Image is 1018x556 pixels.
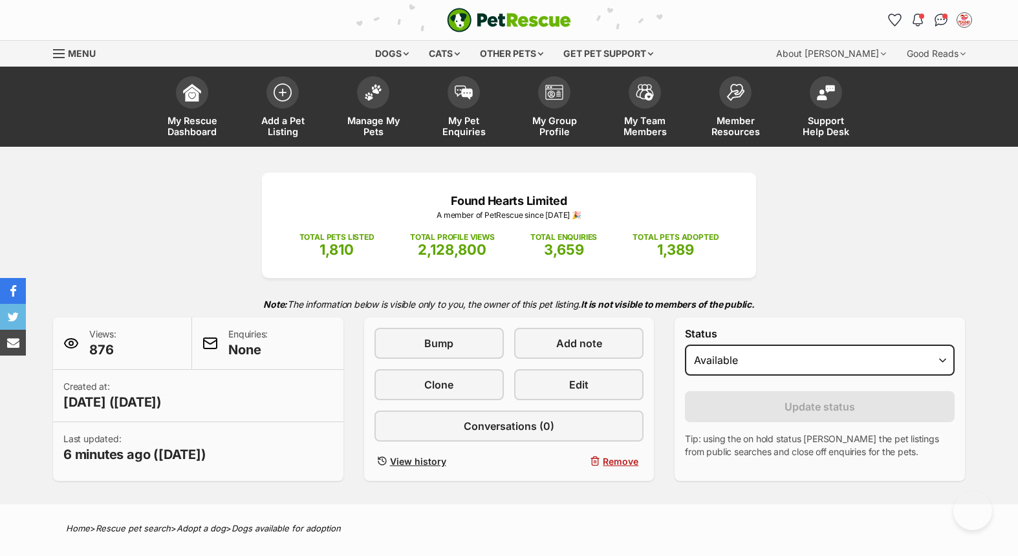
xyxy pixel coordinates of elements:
a: PetRescue [447,8,571,32]
span: Update status [785,399,855,414]
p: TOTAL PETS LISTED [299,231,374,243]
a: My Pet Enquiries [418,70,509,147]
a: My Group Profile [509,70,600,147]
span: Edit [569,377,589,392]
span: My Rescue Dashboard [163,115,221,137]
p: TOTAL ENQUIRIES [530,231,597,243]
span: Clone [424,377,453,392]
span: 6 minutes ago ([DATE]) [63,445,206,464]
div: Good Reads [898,41,975,67]
a: My Rescue Dashboard [147,70,237,147]
span: Add a Pet Listing [254,115,312,137]
img: help-desk-icon-fdf02630f3aa405de69fd3d07c3f3aa587a6932b1a1747fa1d2bba05be0121f9.svg [817,85,835,100]
button: Update status [685,391,955,422]
span: Bump [424,336,453,351]
span: Support Help Desk [797,115,855,137]
span: My Pet Enquiries [435,115,493,137]
a: Bump [374,328,504,359]
p: The information below is visible only to you, the owner of this pet listing. [53,291,965,317]
div: Get pet support [554,41,662,67]
ul: Account quick links [884,10,975,30]
a: Conversations (0) [374,411,644,442]
img: member-resources-icon-8e73f808a243e03378d46382f2149f9095a855e16c252ad45f914b54edf8863c.svg [726,83,744,101]
span: Remove [603,454,638,468]
span: My Team Members [616,115,674,137]
p: Created at: [63,380,162,411]
img: dashboard-icon-eb2f2d2d3e046f16d808141f083e7271f6b2e854fb5c12c21221c1fb7104beca.svg [183,83,201,102]
p: Found Hearts Limited [281,192,737,209]
a: Support Help Desk [781,70,871,147]
a: View history [374,452,504,471]
span: 3,659 [544,241,584,258]
span: 2,128,800 [418,241,486,258]
span: Add note [556,336,602,351]
a: Clone [374,369,504,400]
span: Conversations (0) [464,418,554,434]
p: A member of PetRescue since [DATE] 🎉 [281,209,737,221]
a: Home [66,523,90,533]
strong: It is not visible to members of the public. [581,299,755,310]
span: None [228,341,268,359]
img: manage-my-pets-icon-02211641906a0b7f246fdf0571729dbe1e7629f14944591b6c1af311fb30b64b.svg [364,84,382,101]
p: TOTAL PROFILE VIEWS [410,231,495,243]
div: Dogs [366,41,418,67]
span: [DATE] ([DATE]) [63,393,162,411]
img: group-profile-icon-3fa3cf56718a62981997c0bc7e787c4b2cf8bcc04b72c1350f741eb67cf2f40e.svg [545,85,563,100]
span: Manage My Pets [344,115,402,137]
a: Adopt a dog [177,523,226,533]
button: Remove [514,452,644,471]
iframe: Help Scout Beacon - Open [953,491,992,530]
a: Favourites [884,10,905,30]
p: Views: [89,328,116,359]
a: Menu [53,41,105,64]
a: Manage My Pets [328,70,418,147]
label: Status [685,328,955,339]
a: Edit [514,369,644,400]
img: team-members-icon-5396bd8760b3fe7c0b43da4ab00e1e3bb1a5d9ba89233759b79545d2d3fc5d0d.svg [636,84,654,101]
strong: Note: [263,299,287,310]
span: 876 [89,341,116,359]
span: 1,810 [319,241,354,258]
img: chat-41dd97257d64d25036548639549fe6c8038ab92f7586957e7f3b1b290dea8141.svg [935,14,948,27]
a: Add a Pet Listing [237,70,328,147]
button: My account [954,10,975,30]
span: View history [390,454,446,468]
p: TOTAL PETS ADOPTED [633,231,719,243]
div: > > > [34,524,984,533]
div: Cats [420,41,469,67]
a: Rescue pet search [96,523,171,533]
a: Member Resources [690,70,781,147]
div: About [PERSON_NAME] [767,41,895,67]
p: Enquiries: [228,328,268,359]
img: add-pet-listing-icon-0afa8454b4691262ce3f59096e99ab1cd57d4a30225e0717b998d2c9b9846f56.svg [274,83,292,102]
img: notifications-46538b983faf8c2785f20acdc204bb7945ddae34d4c08c2a6579f10ce5e182be.svg [913,14,923,27]
img: pet-enquiries-icon-7e3ad2cf08bfb03b45e93fb7055b45f3efa6380592205ae92323e6603595dc1f.svg [455,85,473,100]
p: Tip: using the on hold status [PERSON_NAME] the pet listings from public searches and close off e... [685,433,955,458]
button: Notifications [907,10,928,30]
a: Conversations [931,10,951,30]
a: Add note [514,328,644,359]
div: Other pets [471,41,552,67]
p: Last updated: [63,433,206,464]
span: 1,389 [657,241,694,258]
a: Dogs available for adoption [232,523,341,533]
span: Member Resources [706,115,764,137]
img: logo-e224e6f780fb5917bec1dbf3a21bbac754714ae5b6737aabdf751b685950b380.svg [447,8,571,32]
a: My Team Members [600,70,690,147]
span: Menu [68,48,96,59]
img: VIC Dogs profile pic [958,14,971,27]
span: My Group Profile [525,115,583,137]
